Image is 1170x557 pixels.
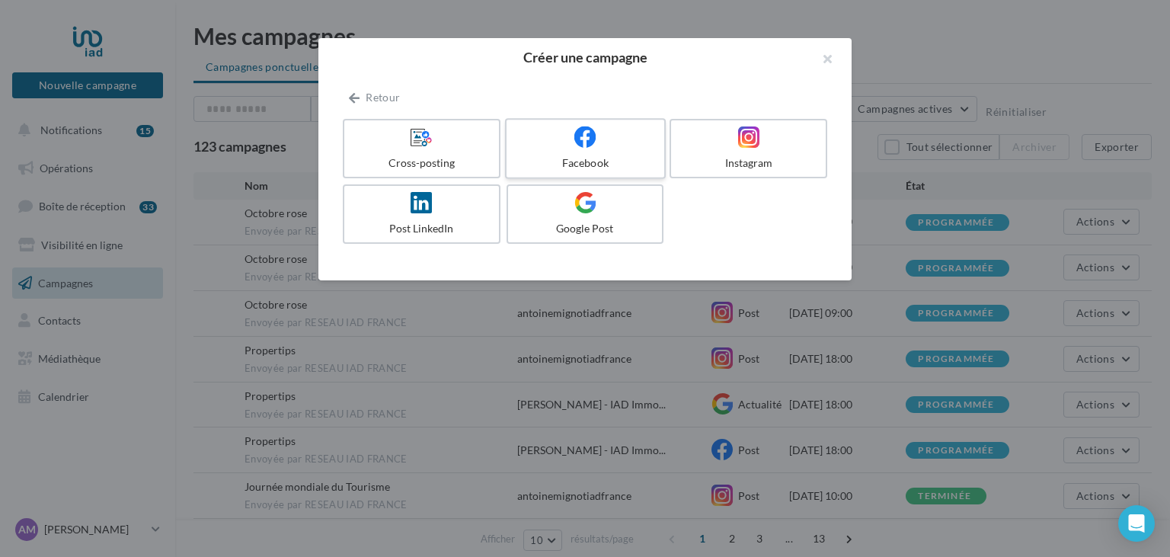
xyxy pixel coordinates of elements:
button: Retour [343,88,406,107]
div: Facebook [513,155,657,171]
div: Google Post [514,221,657,236]
div: Post LinkedIn [350,221,493,236]
div: Cross-posting [350,155,493,171]
div: Open Intercom Messenger [1118,505,1155,542]
div: Instagram [677,155,820,171]
h2: Créer une campagne [343,50,827,64]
